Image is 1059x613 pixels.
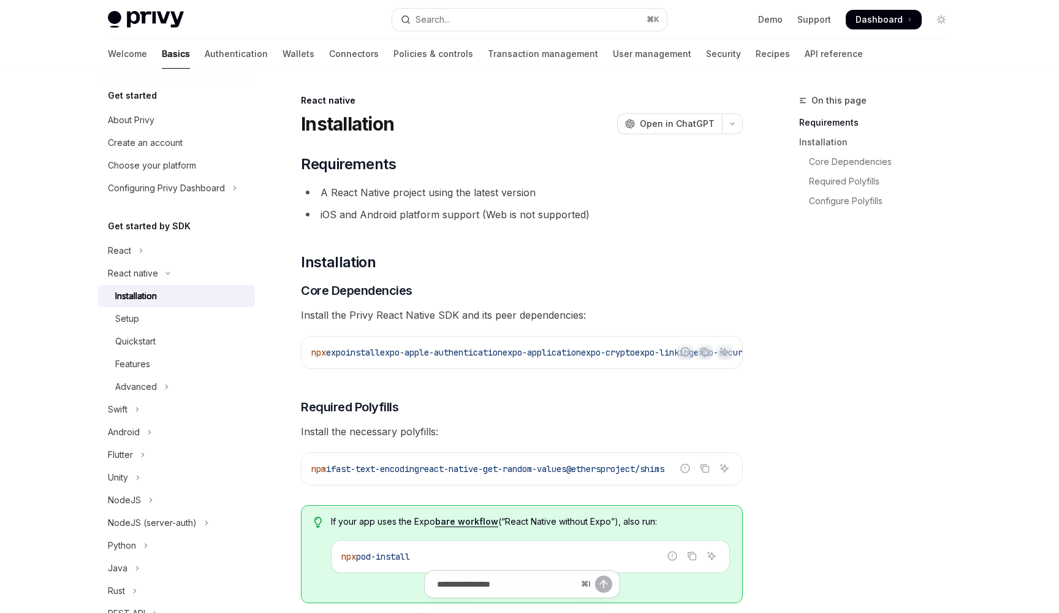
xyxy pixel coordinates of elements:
button: Report incorrect code [664,548,680,564]
button: Toggle Swift section [98,398,255,421]
button: Copy the contents from the code block [697,344,713,360]
div: React native [108,266,158,281]
div: Swift [108,402,127,417]
button: Open search [392,9,667,31]
div: Create an account [108,135,183,150]
span: pod-install [356,551,410,562]
a: Quickstart [98,330,255,352]
button: Copy the contents from the code block [684,548,700,564]
button: Toggle Android section [98,421,255,443]
input: Ask a question... [437,571,576,598]
a: Welcome [108,39,147,69]
div: Unity [108,470,128,485]
img: light logo [108,11,184,28]
span: Required Polyfills [301,398,398,416]
div: Configuring Privy Dashboard [108,181,225,196]
div: Features [115,357,150,371]
h5: Get started [108,88,157,103]
span: Dashboard [856,13,903,26]
div: About Privy [108,113,154,128]
button: Toggle Java section [98,557,255,579]
div: Choose your platform [108,158,196,173]
button: Report incorrect code [677,344,693,360]
button: Toggle React section [98,240,255,262]
a: Transaction management [488,39,598,69]
a: Configure Polyfills [799,191,961,211]
button: Copy the contents from the code block [697,460,713,476]
h5: Get started by SDK [108,219,191,234]
button: Send message [595,576,612,593]
span: If your app uses the Expo (“React Native without Expo”), also run: [331,516,730,528]
button: Open in ChatGPT [617,113,722,134]
span: npx [311,347,326,358]
span: npx [341,551,356,562]
span: Core Dependencies [301,282,412,299]
a: Required Polyfills [799,172,961,191]
button: Ask AI [704,548,719,564]
a: API reference [805,39,863,69]
div: NodeJS (server-auth) [108,516,197,530]
a: Demo [758,13,783,26]
a: Features [98,353,255,375]
span: expo [326,347,346,358]
span: react-native-get-random-values [419,463,566,474]
a: bare workflow [435,516,498,527]
div: Android [108,425,140,440]
button: Toggle NodeJS section [98,489,255,511]
div: Python [108,538,136,553]
span: expo-apple-authentication [380,347,503,358]
a: Recipes [756,39,790,69]
svg: Tip [314,517,322,528]
span: Open in ChatGPT [640,118,715,130]
li: iOS and Android platform support (Web is not supported) [301,206,743,223]
div: React native [301,94,743,107]
span: expo-crypto [581,347,635,358]
li: A React Native project using the latest version [301,184,743,201]
a: Security [706,39,741,69]
button: Report incorrect code [677,460,693,476]
div: Setup [115,311,139,326]
a: Authentication [205,39,268,69]
div: Advanced [115,379,157,394]
a: User management [613,39,691,69]
button: Toggle Python section [98,535,255,557]
h1: Installation [301,113,394,135]
div: NodeJS [108,493,141,508]
a: Requirements [799,113,961,132]
button: Toggle Unity section [98,466,255,489]
a: Installation [799,132,961,152]
span: On this page [811,93,867,108]
a: Create an account [98,132,255,154]
span: expo-linking [635,347,694,358]
button: Toggle Flutter section [98,444,255,466]
div: Quickstart [115,334,156,349]
button: Toggle NodeJS (server-auth) section [98,512,255,534]
div: Installation [115,289,157,303]
button: Toggle React native section [98,262,255,284]
span: expo-secure-store [694,347,777,358]
span: expo-application [503,347,581,358]
span: ⌘ K [647,15,659,25]
div: Java [108,561,127,576]
span: Install the necessary polyfills: [301,423,743,440]
div: Rust [108,584,125,598]
button: Ask AI [716,460,732,476]
a: Wallets [283,39,314,69]
a: Core Dependencies [799,152,961,172]
div: React [108,243,131,258]
span: install [346,347,380,358]
div: Search... [416,12,450,27]
span: @ethersproject/shims [566,463,664,474]
a: Choose your platform [98,154,255,177]
a: About Privy [98,109,255,131]
a: Support [797,13,831,26]
span: fast-text-encoding [331,463,419,474]
button: Toggle dark mode [932,10,951,29]
span: i [326,463,331,474]
span: Requirements [301,154,396,174]
a: Installation [98,285,255,307]
button: Ask AI [716,344,732,360]
a: Dashboard [846,10,922,29]
button: Toggle Configuring Privy Dashboard section [98,177,255,199]
a: Setup [98,308,255,330]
